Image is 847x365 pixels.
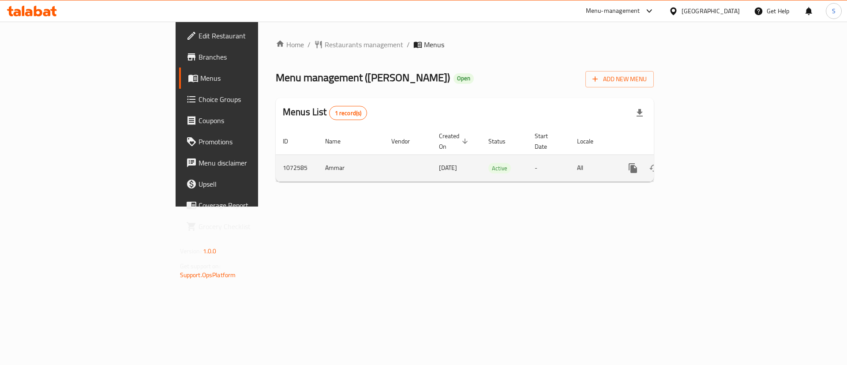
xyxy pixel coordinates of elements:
span: Restaurants management [325,39,403,50]
span: 1 record(s) [330,109,367,117]
span: Menus [424,39,444,50]
span: Vendor [391,136,421,147]
table: enhanced table [276,128,714,182]
li: / [407,39,410,50]
div: Open [453,73,474,84]
span: Version: [180,245,202,257]
button: Add New Menu [585,71,654,87]
span: Promotions [199,136,310,147]
td: - [528,154,570,181]
span: Coupons [199,115,310,126]
a: Coverage Report [179,195,317,216]
span: S [832,6,836,16]
a: Choice Groups [179,89,317,110]
a: Menus [179,68,317,89]
span: Start Date [535,131,559,152]
span: Menus [200,73,310,83]
span: Locale [577,136,605,147]
div: Menu-management [586,6,640,16]
span: 1.0.0 [203,245,217,257]
nav: breadcrumb [276,39,654,50]
div: Total records count [329,106,367,120]
span: Status [488,136,517,147]
span: Grocery Checklist [199,221,310,232]
a: Coupons [179,110,317,131]
th: Actions [615,128,714,155]
span: Open [453,75,474,82]
button: more [622,158,644,179]
span: Get support on: [180,260,221,272]
a: Menu disclaimer [179,152,317,173]
div: [GEOGRAPHIC_DATA] [682,6,740,16]
span: Active [488,163,511,173]
span: Choice Groups [199,94,310,105]
span: [DATE] [439,162,457,173]
span: ID [283,136,300,147]
td: All [570,154,615,181]
span: Coverage Report [199,200,310,211]
td: Ammar [318,154,384,181]
span: Name [325,136,352,147]
span: Edit Restaurant [199,30,310,41]
a: Grocery Checklist [179,216,317,237]
a: Support.OpsPlatform [180,269,236,281]
a: Edit Restaurant [179,25,317,46]
a: Promotions [179,131,317,152]
span: Upsell [199,179,310,189]
span: Menu management ( [PERSON_NAME] ) [276,68,450,87]
div: Export file [629,102,650,124]
a: Upsell [179,173,317,195]
span: Add New Menu [592,74,647,85]
a: Restaurants management [314,39,403,50]
h2: Menus List [283,105,367,120]
span: Created On [439,131,471,152]
a: Branches [179,46,317,68]
span: Branches [199,52,310,62]
span: Menu disclaimer [199,158,310,168]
